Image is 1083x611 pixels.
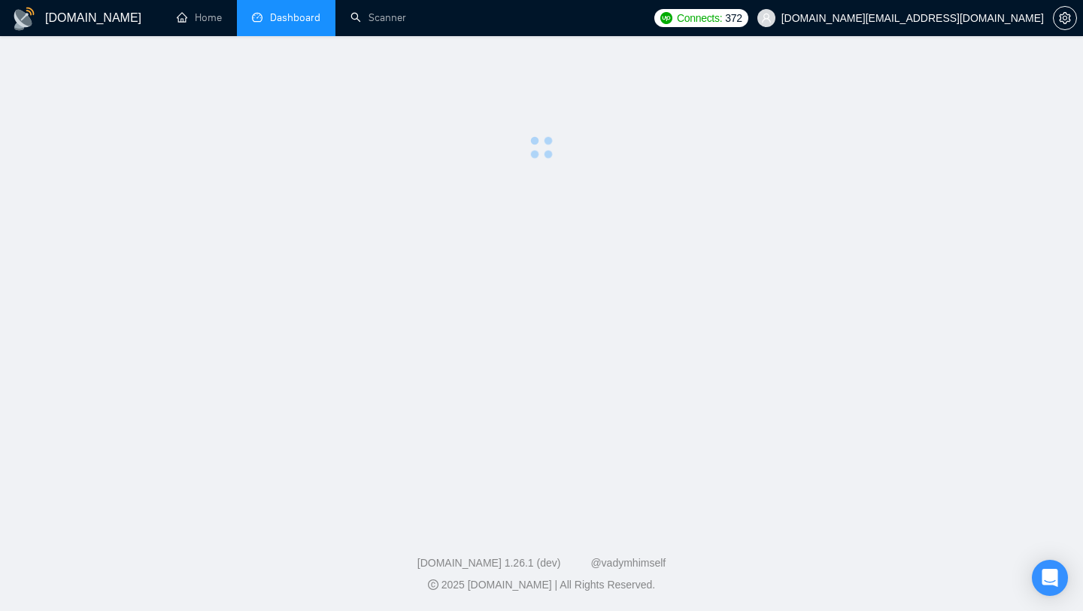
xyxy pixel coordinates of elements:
[177,11,222,24] a: homeHome
[1053,6,1077,30] button: setting
[12,7,36,31] img: logo
[252,12,262,23] span: dashboard
[417,557,561,569] a: [DOMAIN_NAME] 1.26.1 (dev)
[1054,12,1076,24] span: setting
[350,11,406,24] a: searchScanner
[12,577,1071,593] div: 2025 [DOMAIN_NAME] | All Rights Reserved.
[1053,12,1077,24] a: setting
[725,10,742,26] span: 372
[660,12,672,24] img: upwork-logo.png
[1032,560,1068,596] div: Open Intercom Messenger
[270,11,320,24] span: Dashboard
[590,557,666,569] a: @vadymhimself
[761,13,772,23] span: user
[428,579,438,590] span: copyright
[677,10,722,26] span: Connects:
